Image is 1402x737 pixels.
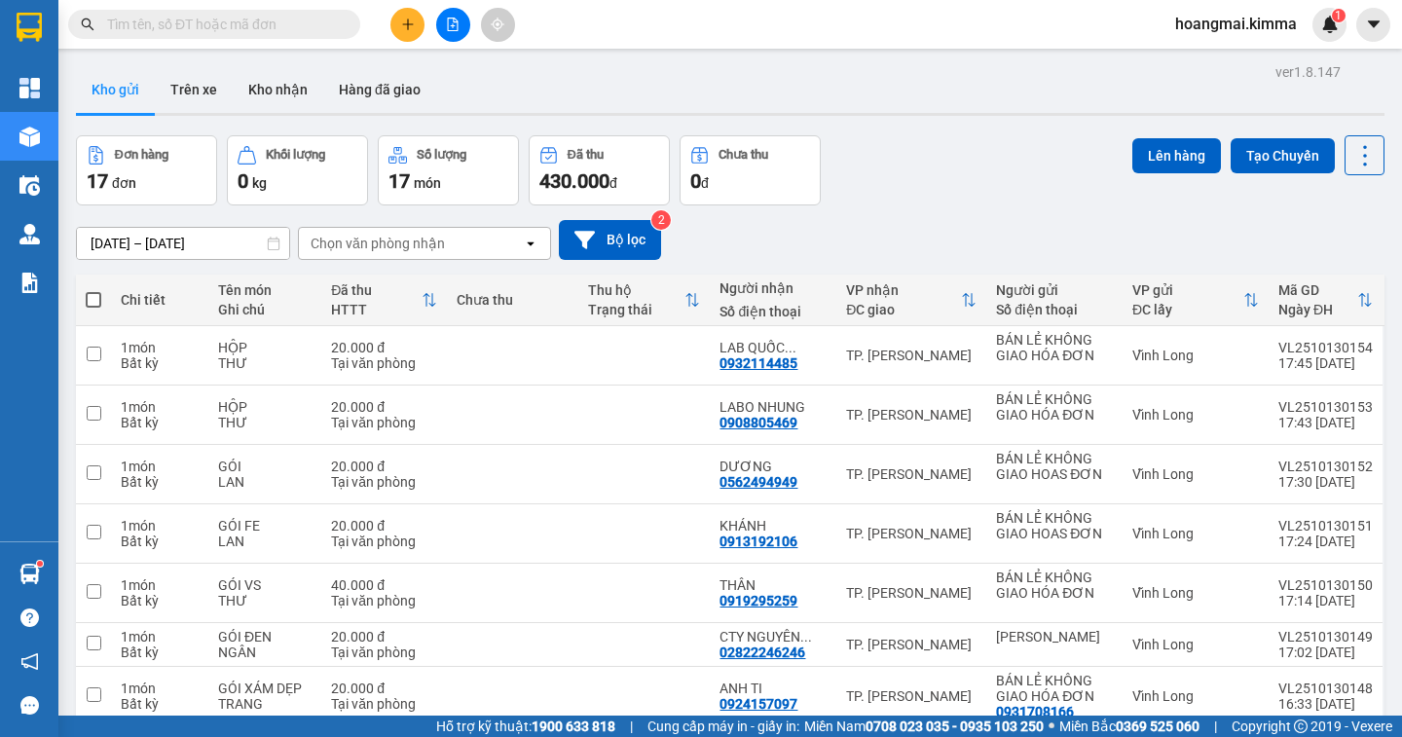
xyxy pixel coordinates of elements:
img: dashboard-icon [19,78,40,98]
div: CTY NGUYÊN KIM [719,629,827,645]
div: 20.000 đ [331,629,437,645]
div: THƯ [218,355,312,371]
div: BÁN LẺ KHÔNG GIAO HÓA ĐƠN [996,673,1113,704]
div: BÁN LẺ KHÔNG GIAO HÓA ĐƠN [996,332,1113,363]
div: Thu hộ [588,282,684,298]
div: Bất kỳ [121,696,199,712]
span: caret-down [1365,16,1383,33]
div: NGÂN [218,645,312,660]
div: Người gửi [996,282,1113,298]
div: Bất kỳ [121,534,199,549]
span: 0 [238,169,248,193]
div: Số điện thoại [719,304,827,319]
th: Toggle SortBy [578,275,710,326]
div: ver 1.8.147 [1275,61,1341,83]
div: BÁN LẺ KHÔNG GIAO HÓA ĐƠN [996,391,1113,423]
img: logo-vxr [17,13,42,42]
sup: 1 [37,561,43,567]
input: Tìm tên, số ĐT hoặc mã đơn [107,14,337,35]
button: caret-down [1356,8,1390,42]
div: 17:43 [DATE] [1278,415,1373,430]
div: Số điện thoại [996,302,1113,317]
div: Đã thu [331,282,422,298]
div: Vĩnh Long [1132,637,1259,652]
div: Mã GD [1278,282,1357,298]
div: Tại văn phòng [331,593,437,608]
div: LABO NHUNG [719,399,827,415]
div: 40.000 đ [331,577,437,593]
div: BÁN LẺ KHÔNG GIAO HOAS ĐƠN [996,510,1113,541]
div: 17:14 [DATE] [1278,593,1373,608]
div: 0931708166 [996,704,1074,719]
div: THƯ [218,415,312,430]
span: ... [800,629,812,645]
button: plus [390,8,424,42]
div: VP gửi [1132,282,1243,298]
div: HTTT [331,302,422,317]
div: VP nhận [846,282,961,298]
div: BÁN LẺ KHÔNG GIAO HOAS ĐƠN [996,451,1113,482]
div: TP. [PERSON_NAME] [846,637,977,652]
div: ĐC giao [846,302,961,317]
div: Vĩnh Long [1132,466,1259,482]
img: solution-icon [19,273,40,293]
strong: 0708 023 035 - 0935 103 250 [866,719,1044,734]
div: Khối lượng [266,148,325,162]
span: aim [491,18,504,31]
div: 0913192106 [719,534,797,549]
img: warehouse-icon [19,175,40,196]
div: 0924157097 [719,696,797,712]
div: ANH TI [719,681,827,696]
span: món [414,175,441,191]
div: VL2510130148 [1278,681,1373,696]
div: Tại văn phòng [331,696,437,712]
div: GÓI FE [218,518,312,534]
div: 20.000 đ [331,340,437,355]
div: VL2510130154 [1278,340,1373,355]
div: DƯƠNG [719,459,827,474]
div: 0932114485 [719,355,797,371]
img: warehouse-icon [19,564,40,584]
div: LAB QUỐC THUỶ [719,340,827,355]
div: ĐC lấy [1132,302,1243,317]
svg: open [523,236,538,251]
div: 20.000 đ [331,399,437,415]
th: Toggle SortBy [321,275,447,326]
div: 1 món [121,399,199,415]
button: Kho nhận [233,66,323,113]
div: Bất kỳ [121,415,199,430]
button: aim [481,8,515,42]
div: Tại văn phòng [331,534,437,549]
div: 1 món [121,459,199,474]
div: Vĩnh Long [1132,526,1259,541]
div: Bất kỳ [121,645,199,660]
div: 02822246246 [719,645,805,660]
div: LAN [218,534,312,549]
div: Tại văn phòng [331,415,437,430]
span: đ [701,175,709,191]
span: search [81,18,94,31]
div: Bất kỳ [121,474,199,490]
div: Trạng thái [588,302,684,317]
div: VL2510130150 [1278,577,1373,593]
div: 16:33 [DATE] [1278,696,1373,712]
sup: 2 [651,210,671,230]
div: TP. [PERSON_NAME] [846,526,977,541]
span: Miền Nam [804,716,1044,737]
div: VL2510130149 [1278,629,1373,645]
div: 1 món [121,577,199,593]
div: KHÁNH [719,518,827,534]
div: Vĩnh Long [1132,585,1259,601]
div: GÓI VS [218,577,312,593]
div: TP. [PERSON_NAME] [846,466,977,482]
button: Bộ lọc [559,220,661,260]
button: file-add [436,8,470,42]
div: Chọn văn phòng nhận [311,234,445,253]
div: TP. [PERSON_NAME] [846,348,977,363]
span: 17 [87,169,108,193]
div: Chưa thu [719,148,768,162]
span: Miền Bắc [1059,716,1199,737]
div: Ghi chú [218,302,312,317]
div: 0908805469 [719,415,797,430]
div: TP. [PERSON_NAME] [846,585,977,601]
